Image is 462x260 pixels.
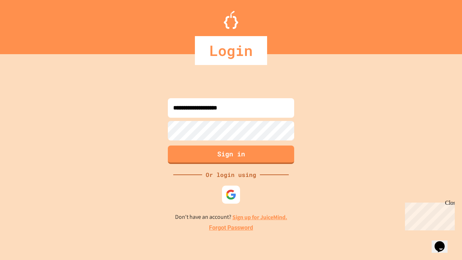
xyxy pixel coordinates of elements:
img: Logo.svg [224,11,238,29]
iframe: chat widget [402,200,455,230]
div: Login [195,36,267,65]
img: google-icon.svg [226,189,236,200]
button: Sign in [168,146,294,164]
iframe: chat widget [432,231,455,253]
p: Don't have an account? [175,213,287,222]
div: Or login using [202,170,260,179]
a: Forgot Password [209,224,253,232]
div: Chat with us now!Close [3,3,50,46]
a: Sign up for JuiceMind. [232,213,287,221]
